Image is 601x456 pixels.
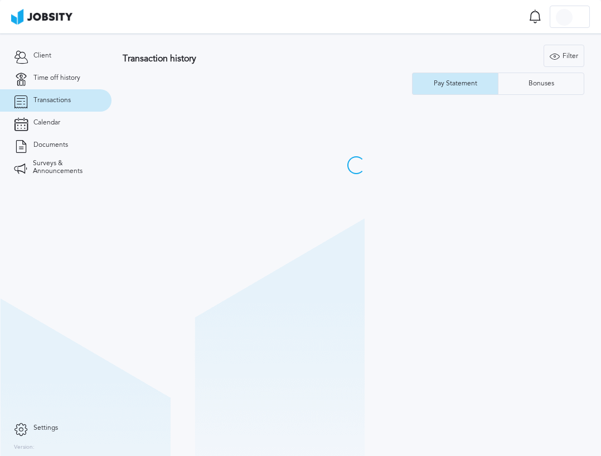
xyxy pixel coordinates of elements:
div: Bonuses [523,80,560,88]
div: Pay Statement [428,80,483,88]
span: Transactions [33,97,71,104]
span: Client [33,52,51,60]
button: Bonuses [498,73,584,95]
span: Surveys & Announcements [33,160,98,175]
span: Settings [33,424,58,432]
div: Filter [544,45,584,68]
span: Documents [33,141,68,149]
span: Time off history [33,74,80,82]
label: Version: [14,444,35,451]
button: Pay Statement [412,73,498,95]
h3: Transaction history [123,54,374,64]
img: ab4bad089aa723f57921c736e9817d99.png [11,9,72,25]
button: Filter [544,45,584,67]
span: Calendar [33,119,60,127]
